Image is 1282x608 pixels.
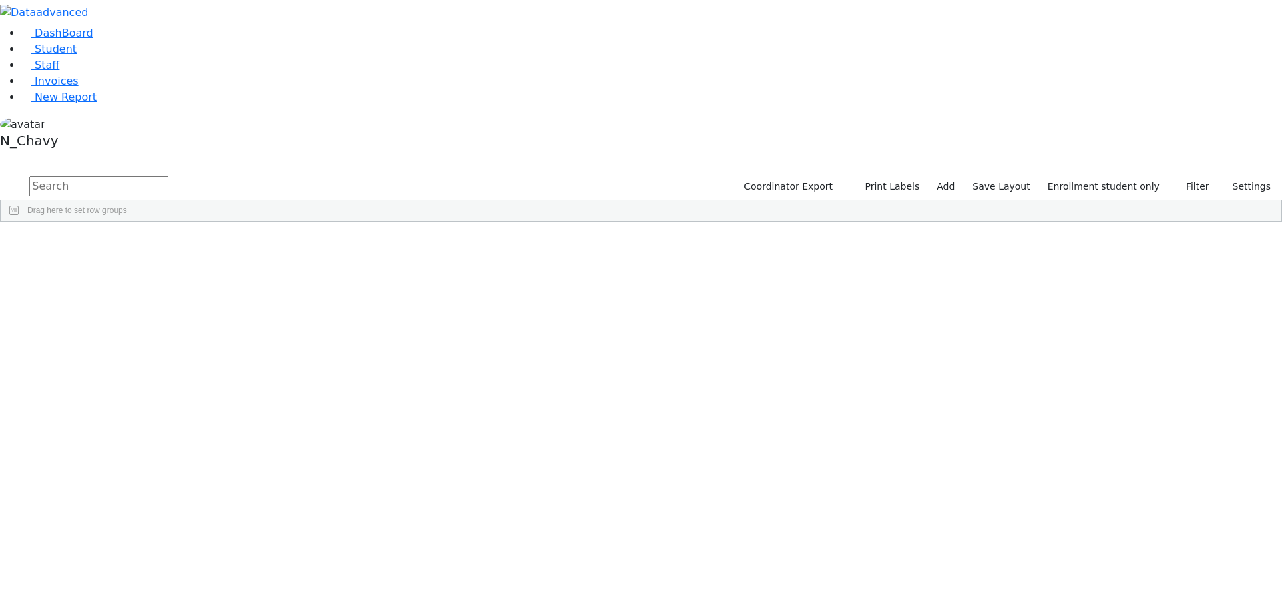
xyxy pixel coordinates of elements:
[35,91,97,103] span: New Report
[21,27,93,39] a: DashBoard
[849,176,925,197] button: Print Labels
[1042,176,1166,197] label: Enrollment student only
[1215,176,1277,197] button: Settings
[21,43,77,55] a: Student
[21,75,79,87] a: Invoices
[21,59,59,71] a: Staff
[35,75,79,87] span: Invoices
[35,27,93,39] span: DashBoard
[1168,176,1215,197] button: Filter
[35,43,77,55] span: Student
[966,176,1036,197] button: Save Layout
[931,176,961,197] a: Add
[35,59,59,71] span: Staff
[29,176,168,196] input: Search
[27,206,127,215] span: Drag here to set row groups
[735,176,839,197] button: Coordinator Export
[21,91,97,103] a: New Report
